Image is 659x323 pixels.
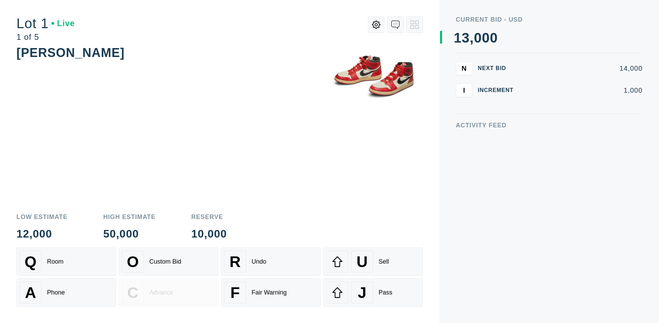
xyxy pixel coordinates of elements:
[470,31,474,168] div: ,
[127,284,138,301] span: C
[149,258,181,265] div: Custom Bid
[230,284,240,301] span: F
[358,284,366,301] span: J
[16,247,116,276] button: QRoom
[463,86,465,94] span: I
[478,66,519,71] div: Next Bid
[221,278,321,307] button: FFair Warning
[25,284,36,301] span: A
[357,253,368,270] span: U
[103,228,156,239] div: 50,000
[454,31,462,45] div: 1
[119,247,218,276] button: OCustom Bid
[456,16,643,23] div: Current Bid - USD
[47,289,65,296] div: Phone
[25,253,37,270] span: Q
[119,278,218,307] button: CAdvance
[456,122,643,128] div: Activity Feed
[482,31,490,45] div: 0
[252,258,266,265] div: Undo
[191,228,227,239] div: 10,000
[323,278,423,307] button: JPass
[456,83,472,97] button: I
[478,88,519,93] div: Increment
[16,214,68,220] div: Low Estimate
[474,31,482,45] div: 0
[221,247,321,276] button: RUndo
[16,16,75,30] div: Lot 1
[379,258,389,265] div: Sell
[16,46,125,60] div: [PERSON_NAME]
[490,31,498,45] div: 0
[191,214,227,220] div: Reserve
[47,258,63,265] div: Room
[524,87,643,94] div: 1,000
[462,64,466,72] span: N
[230,253,241,270] span: R
[379,289,392,296] div: Pass
[16,278,116,307] button: APhone
[127,253,139,270] span: O
[16,228,68,239] div: 12,000
[16,33,75,41] div: 1 of 5
[51,19,75,27] div: Live
[462,31,470,45] div: 3
[323,247,423,276] button: USell
[103,214,156,220] div: High Estimate
[149,289,173,296] div: Advance
[456,61,472,75] button: N
[524,65,643,72] div: 14,000
[252,289,287,296] div: Fair Warning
